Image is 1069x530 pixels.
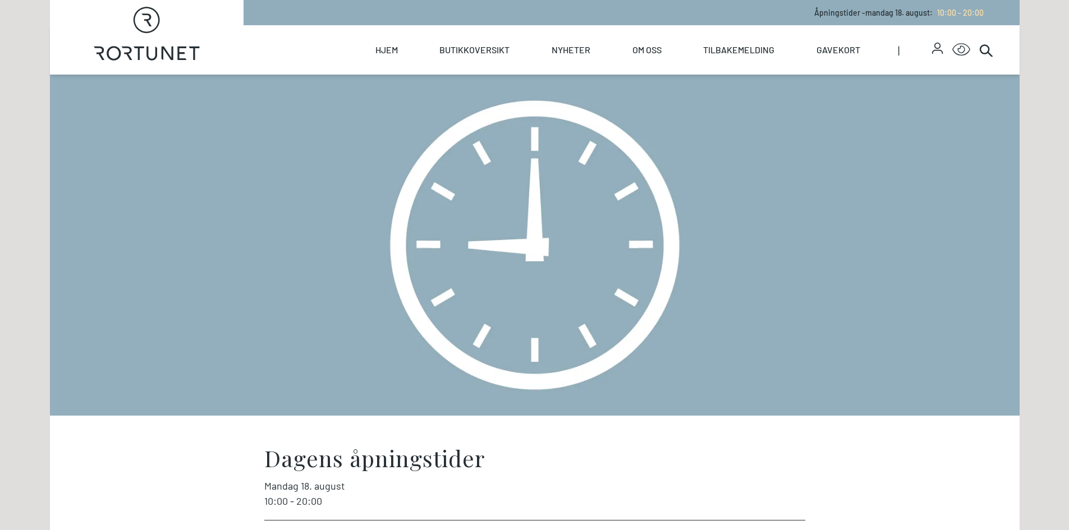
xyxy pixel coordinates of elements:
span: mandag 18. august [264,478,345,494]
a: Tilbakemelding [703,25,774,75]
a: Gavekort [816,25,860,75]
a: Butikkoversikt [439,25,510,75]
span: | [898,25,933,75]
a: Hjem [375,25,398,75]
h2: Dagens åpningstider [264,447,805,469]
button: Open Accessibility Menu [952,41,970,59]
a: Nyheter [552,25,590,75]
span: 10:00 - 20:00 [937,8,984,17]
a: Om oss [632,25,662,75]
a: 10:00 - 20:00 [933,8,984,17]
p: Åpningstider - mandag 18. august : [814,7,984,19]
span: 10:00 - 20:00 [264,495,322,507]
